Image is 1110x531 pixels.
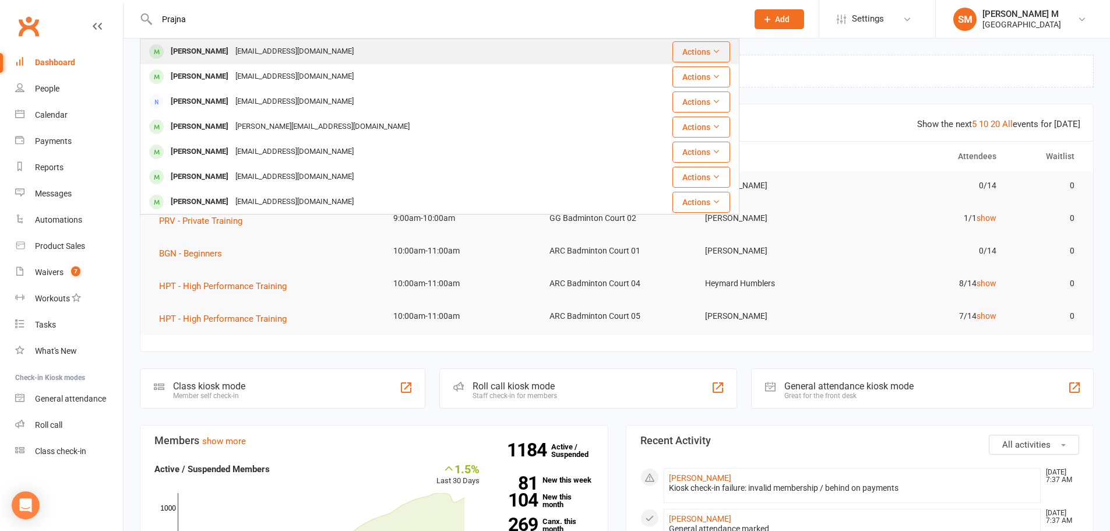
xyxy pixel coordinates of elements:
a: 20 [991,119,1000,129]
button: Actions [672,92,730,112]
a: Product Sales [15,233,123,259]
td: ARC Badminton Court 01 [539,237,695,265]
th: Attendees [851,142,1007,171]
div: [EMAIL_ADDRESS][DOMAIN_NAME] [232,93,357,110]
span: HPT - High Performance Training [159,314,287,324]
strong: 81 [497,474,538,492]
a: All [1002,119,1013,129]
a: [PERSON_NAME] [669,473,731,483]
time: [DATE] 7:37 AM [1040,469,1079,484]
td: 0/14 [851,172,1007,199]
div: [EMAIL_ADDRESS][DOMAIN_NAME] [232,43,357,60]
a: show [977,213,996,223]
td: Heymard Humblers [695,270,851,297]
button: Actions [672,167,730,188]
button: HPT - High Performance Training [159,312,295,326]
span: PRV - Private Training [159,216,242,226]
div: Last 30 Days [436,462,480,487]
a: 1184Active / Suspended [551,434,602,467]
div: [PERSON_NAME] [167,143,232,160]
td: 7/14 [851,303,1007,330]
a: 10 [979,119,988,129]
td: [PERSON_NAME] [695,303,851,330]
h3: Members [154,435,594,446]
div: [PERSON_NAME][EMAIL_ADDRESS][DOMAIN_NAME] [232,118,413,135]
div: Open Intercom Messenger [12,491,40,519]
div: Roll call [35,420,62,430]
td: 8/14 [851,270,1007,297]
div: [EMAIL_ADDRESS][DOMAIN_NAME] [232,143,357,160]
button: BGN - Beginners [159,247,230,261]
div: People [35,84,59,93]
td: [PERSON_NAME] [695,237,851,265]
a: Payments [15,128,123,154]
td: 1/1 [851,205,1007,232]
a: Dashboard [15,50,123,76]
a: Tasks [15,312,123,338]
div: Member self check-in [173,392,245,400]
div: Staff check-in for members [473,392,557,400]
span: HPT - High Performance Training [159,281,287,291]
div: What's New [35,346,77,356]
button: Actions [672,66,730,87]
span: All activities [1002,439,1051,450]
td: 0 [1007,172,1085,199]
span: 7 [71,266,80,276]
th: Waitlist [1007,142,1085,171]
td: GG Badminton Court 02 [539,205,695,232]
div: [PERSON_NAME] [167,93,232,110]
button: Actions [672,192,730,213]
a: Workouts [15,286,123,312]
div: [PERSON_NAME] [167,194,232,210]
a: Waivers 7 [15,259,123,286]
strong: 1184 [507,441,551,459]
a: Clubworx [14,12,43,41]
strong: 104 [497,491,538,509]
a: show [977,279,996,288]
a: [PERSON_NAME] [669,514,731,523]
a: 5 [972,119,977,129]
td: 0 [1007,237,1085,265]
div: Automations [35,215,82,224]
span: Add [775,15,790,24]
div: [PERSON_NAME] [167,168,232,185]
input: Search... [153,11,739,27]
div: [GEOGRAPHIC_DATA] [982,19,1061,30]
span: BGN - Beginners [159,248,222,259]
div: General attendance kiosk mode [784,381,914,392]
div: Payments [35,136,72,146]
span: Settings [852,6,884,32]
a: What's New [15,338,123,364]
td: 0/14 [851,237,1007,265]
a: Class kiosk mode [15,438,123,465]
td: 0 [1007,205,1085,232]
div: Calendar [35,110,68,119]
a: Roll call [15,412,123,438]
div: Show the next events for [DATE] [917,117,1080,131]
div: Roll call kiosk mode [473,381,557,392]
td: 10:00am-11:00am [383,270,539,297]
strong: Active / Suspended Members [154,464,270,474]
div: Messages [35,189,72,198]
a: Automations [15,207,123,233]
button: PRV - Private Training [159,214,251,228]
a: show more [202,436,246,446]
div: Tasks [35,320,56,329]
td: [PERSON_NAME] [695,172,851,199]
div: Great for the front desk [784,392,914,400]
a: show [977,311,996,321]
td: 0 [1007,303,1085,330]
h3: Recent Activity [640,435,1080,446]
div: Reports [35,163,64,172]
a: General attendance kiosk mode [15,386,123,412]
div: [EMAIL_ADDRESS][DOMAIN_NAME] [232,194,357,210]
div: Dashboard [35,58,75,67]
td: 9:00am-10:00am [383,205,539,232]
a: 104New this month [497,493,594,508]
th: Trainer [695,142,851,171]
a: 81New this week [497,476,594,484]
a: People [15,76,123,102]
div: [PERSON_NAME] [167,43,232,60]
a: Messages [15,181,123,207]
div: [PERSON_NAME] [167,118,232,135]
